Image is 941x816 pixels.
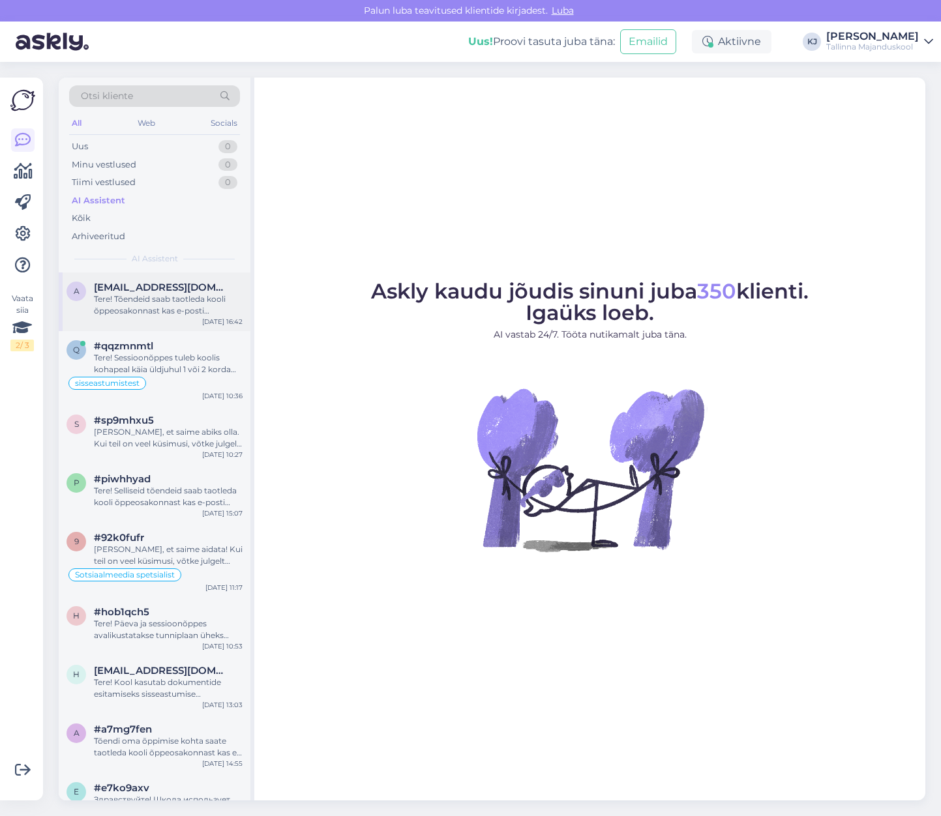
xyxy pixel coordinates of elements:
[72,212,91,225] div: Kõik
[218,158,237,171] div: 0
[94,723,152,735] span: #a7mg7fen
[826,31,919,42] div: [PERSON_NAME]
[73,669,80,679] span: h
[74,286,80,296] span: a
[468,35,493,48] b: Uus!
[218,140,237,153] div: 0
[74,419,79,429] span: s
[94,606,149,618] span: #hob1qch5
[94,532,144,544] span: #92k0fufr
[371,278,809,325] span: Askly kaudu jõudis sinuni juba klienti. Igaüks loeb.
[548,5,578,16] span: Luba
[72,176,136,189] div: Tiimi vestlused
[94,485,243,508] div: Tere! Selliseid tõendeid saab taotleda kooli õppeosakonnast kas e-posti [PERSON_NAME] (täiendusko...
[72,230,125,243] div: Arhiveeritud
[72,158,136,171] div: Minu vestlused
[202,317,243,327] div: [DATE] 16:42
[81,89,133,103] span: Otsi kliente
[468,34,615,50] div: Proovi tasuta juba täna:
[135,115,158,132] div: Web
[75,379,140,387] span: sisseastumistest
[205,583,243,592] div: [DATE] 11:17
[73,345,80,355] span: q
[74,787,79,796] span: e
[826,31,933,52] a: [PERSON_NAME]Tallinna Majanduskool
[94,782,149,794] span: #e7ko9axv
[94,426,243,450] div: [PERSON_NAME], et saime abiks olla. Kui teil on veel küsimusi, võtke julgelt ühendust!
[803,33,821,51] div: KJ
[72,140,88,153] div: Uus
[826,42,919,52] div: Tallinna Majanduskool
[94,352,243,375] div: Tere! Sessioonõppes tuleb koolis kohapeal käia üldjuhul 1 või 2 korda kuus kokku kuni kaheksal õp...
[69,115,84,132] div: All
[74,536,79,546] span: 9
[94,282,230,293] span: anni.lillepalu@tmk.edu.ee
[202,450,243,459] div: [DATE] 10:27
[74,728,80,738] span: a
[202,508,243,518] div: [DATE] 15:07
[72,194,125,207] div: AI Assistent
[94,735,243,759] div: Tõendi oma õppimise kohta saate taotleda kooli õppeosakonnast kas e-posti [PERSON_NAME] (täiendus...
[94,618,243,641] div: Tere! Päeva ja sessioonõppes avalikustatakse tunniplaan üheks sessiooniks [PERSON_NAME] nädalat e...
[208,115,240,132] div: Socials
[473,352,708,587] img: No Chat active
[74,478,80,488] span: p
[132,253,178,265] span: AI Assistent
[94,415,154,426] span: #sp9mhxu5
[692,30,771,53] div: Aktiivne
[10,293,34,351] div: Vaata siia
[202,759,243,768] div: [DATE] 14:55
[10,340,34,351] div: 2 / 3
[94,677,243,700] div: Tere! Kool kasutab dokumentide esitamiseks sisseastumise infosüsteemi SAIS. Avalduse saate esitad...
[94,665,230,677] span: henri.aljand3@gmail.com
[94,544,243,567] div: [PERSON_NAME], et saime aidata! Kui teil on veel küsimusi, võtke julgelt ühendust.
[73,611,80,620] span: h
[218,176,237,189] div: 0
[94,473,151,485] span: #piwhhyad
[94,293,243,317] div: Tere! Tõendeid saab taotleda kooli õppeosakonnast kas e-posti [PERSON_NAME] (täienduskoolitus) võ...
[94,340,153,352] span: #qqzmnmtl
[10,88,35,113] img: Askly Logo
[697,278,736,304] span: 350
[620,29,676,54] button: Emailid
[202,391,243,401] div: [DATE] 10:36
[202,700,243,710] div: [DATE] 13:03
[75,571,175,579] span: Sotsiaalmeedia spetsialist
[202,641,243,651] div: [DATE] 10:53
[371,328,809,342] p: AI vastab 24/7. Tööta nutikamalt juba täna.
